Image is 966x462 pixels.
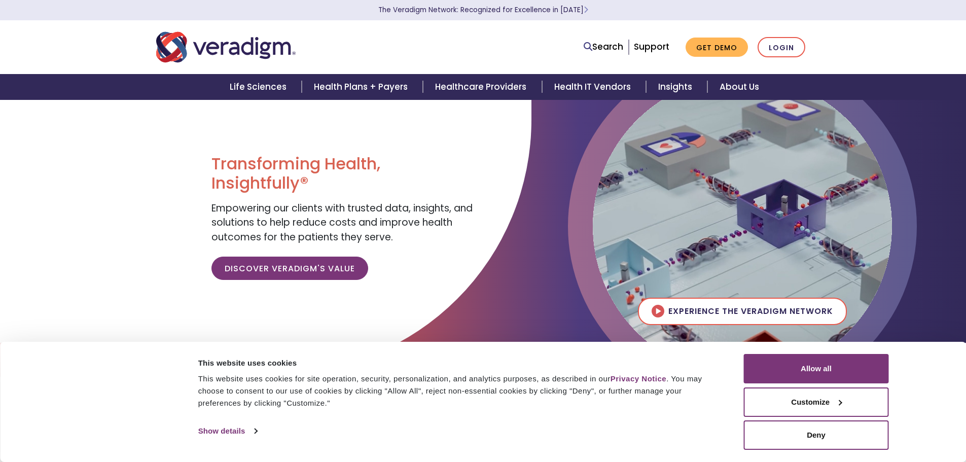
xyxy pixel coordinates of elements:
a: Life Sciences [218,74,302,100]
button: Deny [744,420,889,450]
a: Privacy Notice [611,374,666,383]
button: Allow all [744,354,889,383]
a: Support [634,41,669,53]
a: Search [584,40,623,54]
img: Veradigm logo [156,30,296,64]
a: Login [758,37,805,58]
a: Health Plans + Payers [302,74,423,100]
a: Healthcare Providers [423,74,542,100]
a: Discover Veradigm's Value [211,257,368,280]
a: Insights [646,74,707,100]
span: Empowering our clients with trusted data, insights, and solutions to help reduce costs and improv... [211,201,473,244]
a: Show details [198,423,257,439]
a: Health IT Vendors [542,74,646,100]
a: Get Demo [686,38,748,57]
div: This website uses cookies [198,357,721,369]
span: Learn More [584,5,588,15]
button: Customize [744,387,889,417]
a: About Us [707,74,771,100]
h1: Transforming Health, Insightfully® [211,154,475,193]
div: This website uses cookies for site operation, security, personalization, and analytics purposes, ... [198,373,721,409]
a: The Veradigm Network: Recognized for Excellence in [DATE]Learn More [378,5,588,15]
